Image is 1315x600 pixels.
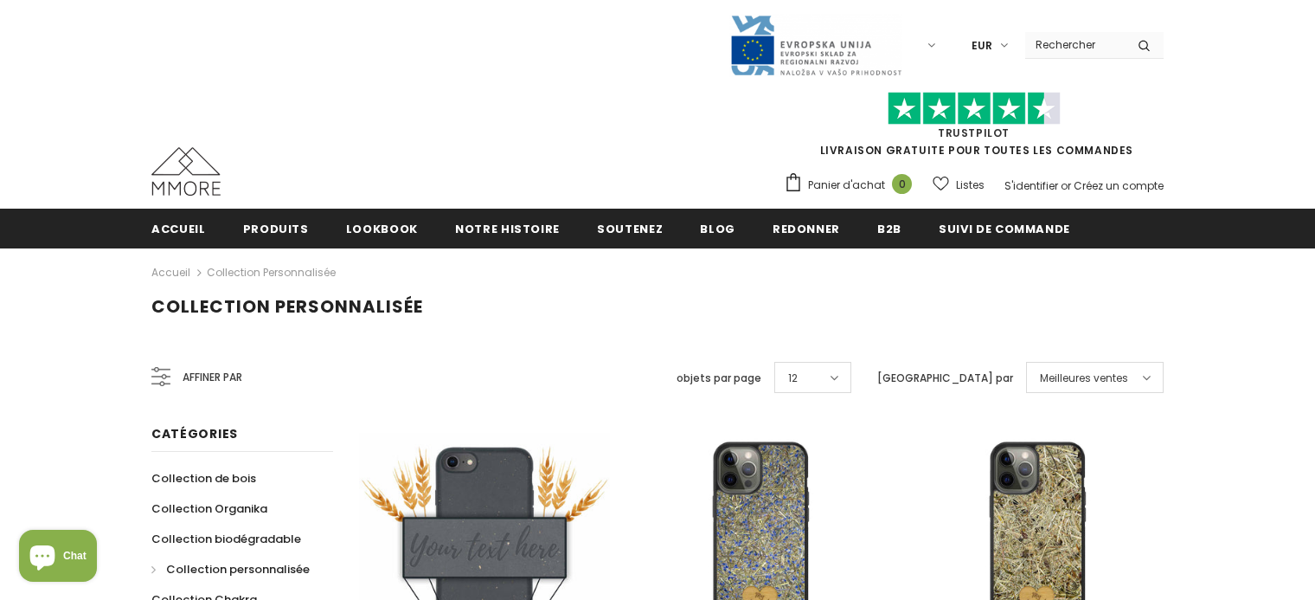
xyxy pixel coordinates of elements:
span: Collection personnalisée [166,561,310,577]
span: or [1061,178,1071,193]
a: Produits [243,209,309,248]
span: Redonner [773,221,840,237]
span: Collection biodégradable [151,531,301,547]
span: 0 [892,174,912,194]
span: Lookbook [346,221,418,237]
span: Listes [956,177,985,194]
span: Collection de bois [151,470,256,487]
a: Accueil [151,209,206,248]
img: Faites confiance aux étoiles pilotes [888,92,1061,126]
span: Notre histoire [455,221,560,237]
span: Suivi de commande [939,221,1070,237]
a: TrustPilot [938,126,1010,140]
a: Notre histoire [455,209,560,248]
label: objets par page [677,370,761,387]
span: soutenez [597,221,663,237]
inbox-online-store-chat: Shopify online store chat [14,530,102,586]
a: Javni Razpis [729,37,902,52]
span: Affiner par [183,368,242,387]
span: Blog [700,221,735,237]
span: Meilleures ventes [1040,370,1128,387]
span: EUR [972,37,992,55]
span: B2B [877,221,901,237]
a: Collection Organika [151,494,267,524]
a: Blog [700,209,735,248]
img: Javni Razpis [729,14,902,77]
a: Créez un compte [1074,178,1164,193]
a: Listes [933,170,985,200]
span: 12 [788,370,798,387]
a: soutenez [597,209,663,248]
span: Catégories [151,425,238,442]
a: Collection biodégradable [151,524,301,554]
a: Suivi de commande [939,209,1070,248]
img: Cas MMORE [151,147,221,196]
label: [GEOGRAPHIC_DATA] par [877,370,1013,387]
a: Collection personnalisée [151,554,310,584]
a: Collection de bois [151,463,256,494]
span: Produits [243,221,309,237]
a: Accueil [151,262,190,283]
input: Search Site [1025,32,1125,57]
a: Panier d'achat 0 [784,172,920,198]
span: LIVRAISON GRATUITE POUR TOUTES LES COMMANDES [784,100,1164,158]
span: Accueil [151,221,206,237]
a: Redonner [773,209,840,248]
a: B2B [877,209,901,248]
span: Collection Organika [151,500,267,517]
span: Panier d'achat [808,177,885,194]
a: S'identifier [1004,178,1058,193]
a: Collection personnalisée [207,265,336,280]
a: Lookbook [346,209,418,248]
span: Collection personnalisée [151,294,423,319]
